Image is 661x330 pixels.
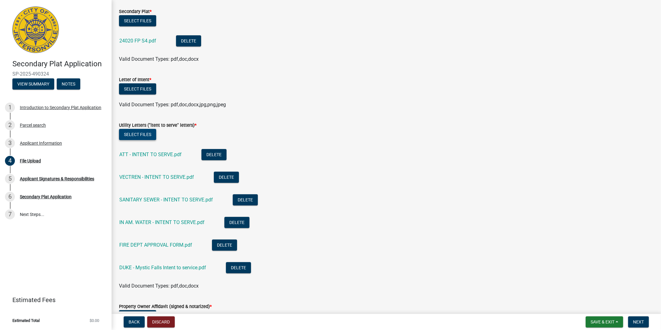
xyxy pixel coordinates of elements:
[119,38,156,44] a: 24020 FP S4.pdf
[119,129,156,140] button: Select files
[119,56,199,62] span: Valid Document Types: pdf,doc,docx
[119,78,151,82] label: Letter of Intent
[5,294,102,306] a: Estimated Fees
[12,78,54,90] button: View Summary
[119,305,212,309] label: Property Owner Affidavit (signed & notarized)
[176,35,201,46] button: Delete
[5,192,15,202] div: 6
[5,120,15,130] div: 2
[20,195,72,199] div: Secondary Plat Application
[628,316,649,328] button: Next
[214,172,239,183] button: Delete
[119,10,152,14] label: Secondary Plat
[20,105,101,110] div: Introduction to Secondary Plat Application
[119,265,206,271] a: DUKE - Mystic Falls Intent to service.pdf
[119,83,156,95] button: Select files
[12,59,107,68] h4: Secondary Plat Application
[12,71,99,77] span: SP-2025-490324
[119,283,199,289] span: Valid Document Types: pdf,doc,docx
[119,219,205,225] a: IN AM. WATER - INTENT TO SERVE.pdf
[5,156,15,166] div: 4
[119,242,192,248] a: FIRE DEPT APPROVAL FORM.pdf
[119,15,156,26] button: Select files
[57,78,80,90] button: Notes
[5,103,15,112] div: 1
[20,123,46,127] div: Parcel search
[12,319,40,323] span: Estimated Total
[129,319,140,324] span: Back
[233,197,258,203] wm-modal-confirm: Delete Document
[119,152,182,157] a: ATT - INTENT TO SERVE.pdf
[224,217,249,228] button: Delete
[201,152,227,158] wm-modal-confirm: Delete Document
[233,194,258,205] button: Delete
[147,316,175,328] button: Discard
[176,38,201,44] wm-modal-confirm: Delete Document
[20,141,62,145] div: Applicant Information
[12,7,59,53] img: City of Jeffersonville, Indiana
[212,240,237,251] button: Delete
[119,123,196,128] label: Utility Letters ("itent to serve" letters)
[586,316,623,328] button: Save & Exit
[119,197,213,203] a: SANITARY SEWER - INTENT TO SERVE.pdf
[226,265,251,271] wm-modal-confirm: Delete Document
[119,102,226,108] span: Valid Document Types: pdf,doc,docx,jpg,png,jpeg
[633,319,644,324] span: Next
[201,149,227,160] button: Delete
[224,220,249,226] wm-modal-confirm: Delete Document
[5,209,15,219] div: 7
[57,82,80,87] wm-modal-confirm: Notes
[90,319,99,323] span: $0.00
[226,262,251,273] button: Delete
[212,243,237,249] wm-modal-confirm: Delete Document
[5,138,15,148] div: 3
[591,319,615,324] span: Save & Exit
[5,174,15,184] div: 5
[119,174,194,180] a: VECTREN - INTENT TO SERVE.pdf
[20,159,41,163] div: File Upload
[214,175,239,181] wm-modal-confirm: Delete Document
[119,310,156,321] button: Select files
[12,82,54,87] wm-modal-confirm: Summary
[20,177,94,181] div: Applicant Signatures & Responsibilities
[124,316,145,328] button: Back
